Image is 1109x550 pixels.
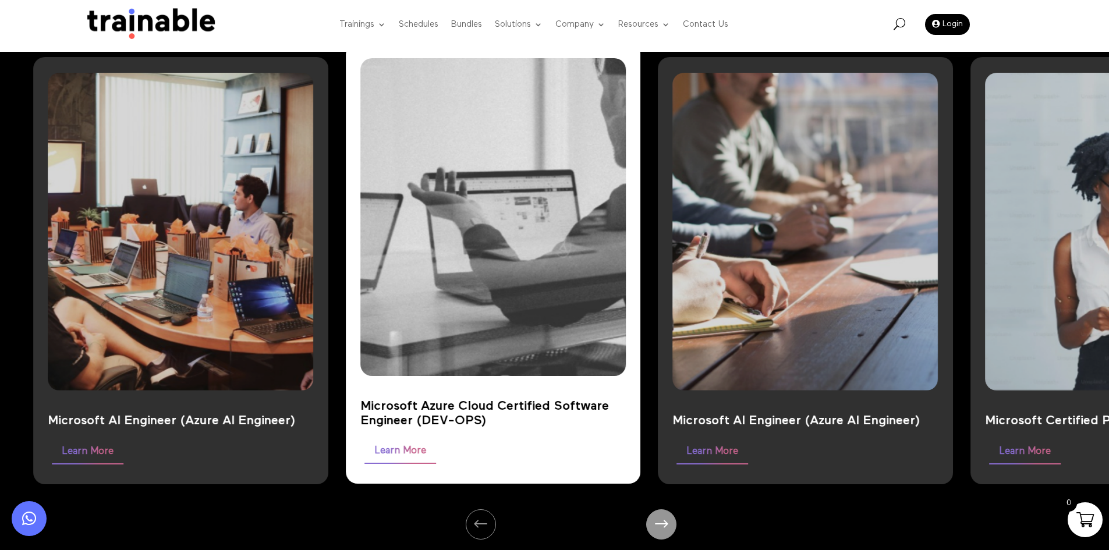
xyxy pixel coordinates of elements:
[48,414,313,428] p: Microsoft AI Engineer (Azure AI Engineer)
[555,2,605,48] a: Company
[360,399,626,427] div: Microsoft Azure Cloud Certified Software Engineer (DEV-OPS)
[677,441,749,463] a: Learn More
[644,507,679,542] div: Next slide
[321,10,666,424] img: bundle 3 (1)
[364,440,436,463] a: Learn More
[463,507,498,542] div: Previous slide
[451,2,482,48] a: Bundles
[399,2,438,48] a: Schedules
[339,2,386,48] a: Trainings
[683,2,728,48] a: Contact Us
[894,18,905,30] span: U
[618,2,670,48] a: Resources
[495,2,543,48] a: Solutions
[1061,495,1077,512] span: 0
[673,73,938,391] img: bundle 4
[52,441,123,463] a: Learn More
[673,414,938,428] div: Microsoft AI Engineer (Azure AI Engineer)
[925,14,970,35] a: Login
[48,73,313,391] img: bundle 2
[989,441,1061,463] a: Learn More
